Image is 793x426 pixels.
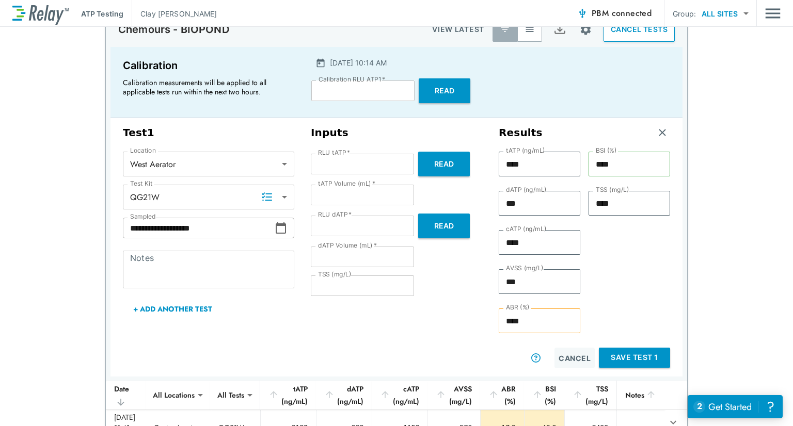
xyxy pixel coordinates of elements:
[506,304,530,311] label: ABR (%)
[547,17,572,42] button: Export
[330,57,387,68] p: [DATE] 10:14 AM
[123,78,288,96] p: Calibration measurements will be applied to all applicable tests run within the next two hours.
[118,23,229,36] p: Chemours - BIOPOND
[123,154,294,174] div: West Aerator
[765,4,781,23] img: Drawer Icon
[688,395,783,418] iframe: Resource center
[81,8,123,19] p: ATP Testing
[765,4,781,23] button: Main menu
[625,389,656,401] div: Notes
[596,147,617,154] label: BSI (%)
[418,214,470,238] button: Read
[572,16,599,43] button: Site setup
[123,297,223,321] button: + Add Another Test
[318,180,375,187] label: tATP Volume (mL)
[612,7,652,19] span: connected
[380,383,419,407] div: cATP (ng/mL)
[419,78,470,103] button: Read
[268,383,308,407] div: tATP (ng/mL)
[525,24,535,35] img: View All
[506,265,544,272] label: AVSS (mg/L)
[499,126,543,139] h3: Results
[319,76,385,83] label: Calibration RLU ATP1
[418,152,470,176] button: Read
[500,24,510,35] img: Latest
[436,383,472,407] div: AVSS (mg/L)
[315,58,326,68] img: Calender Icon
[210,385,251,405] div: All Tests
[506,147,545,154] label: tATP (ng/mL)
[573,383,608,407] div: TSS (mg/L)
[318,211,352,218] label: RLU dATP
[123,57,293,74] p: Calibration
[506,225,546,233] label: cATP (ng/mL)
[123,218,275,238] input: Choose date, selected date is Sep 29, 2025
[488,383,516,407] div: ABR (%)
[106,381,146,410] th: Date
[311,126,482,139] h3: Inputs
[123,187,294,207] div: QG21W
[140,8,217,19] p: Clay [PERSON_NAME]
[130,180,153,187] label: Test Kit
[506,186,547,193] label: dATP (ng/mL)
[318,149,350,156] label: RLU tATP
[579,23,592,36] img: Settings Icon
[318,271,352,278] label: TSS (mg/L)
[532,383,557,407] div: BSI (%)
[599,348,670,368] button: Save Test 1
[432,23,484,36] p: VIEW LATEST
[673,8,696,19] p: Group:
[577,8,588,19] img: Connected Icon
[146,385,202,405] div: All Locations
[324,383,363,407] div: dATP (ng/mL)
[604,17,675,42] button: CANCEL TESTS
[553,23,566,36] img: Export Icon
[573,3,656,24] button: PBM connected
[318,242,377,249] label: dATP Volume (mL)
[592,6,652,21] span: PBM
[130,147,156,154] label: Location
[130,213,156,220] label: Sampled
[12,3,69,25] img: LuminUltra Relay
[596,186,629,193] label: TSS (mg/L)
[123,126,294,139] h3: Test 1
[657,127,668,138] img: Remove
[554,348,595,368] button: Cancel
